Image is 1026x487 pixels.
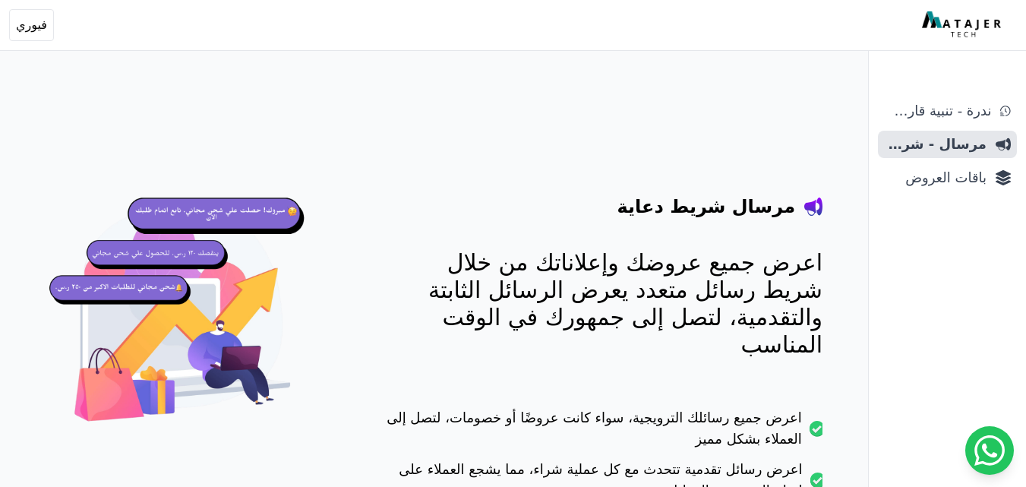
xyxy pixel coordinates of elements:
[884,100,991,122] span: ندرة - تنبية قارب علي النفاذ
[16,16,47,34] span: فيوري
[9,9,54,41] button: فيوري
[878,97,1017,125] a: ندرة - تنبية قارب علي النفاذ
[922,11,1005,39] img: MatajerTech Logo
[878,164,1017,191] a: باقات العروض
[617,194,795,219] h4: مرسال شريط دعاية
[380,249,822,359] p: اعرض جميع عروضك وإعلاناتك من خلال شريط رسائل متعدد يعرض الرسائل الثابتة والتقدمية، لتصل إلى جمهور...
[884,134,987,155] span: مرسال - شريط دعاية
[380,407,822,459] li: اعرض جميع رسائلك الترويجية، سواء كانت عروضًا أو خصومات، لتصل إلى العملاء بشكل مميز
[878,131,1017,158] a: مرسال - شريط دعاية
[884,167,987,188] span: باقات العروض
[46,182,320,457] img: hero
